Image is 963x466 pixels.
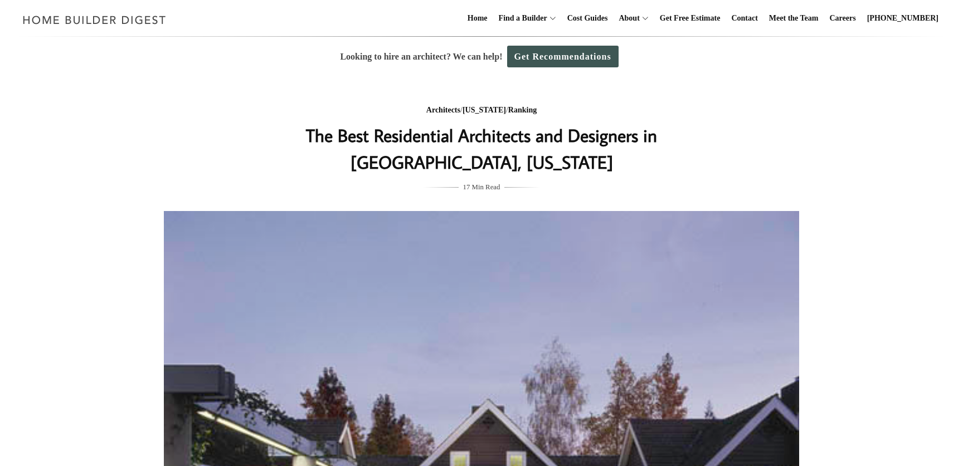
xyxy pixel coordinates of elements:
a: Get Free Estimate [655,1,725,36]
a: Get Recommendations [507,46,619,67]
a: Home [463,1,492,36]
a: [US_STATE] [463,106,506,114]
a: Find a Builder [494,1,547,36]
img: Home Builder Digest [18,9,171,31]
div: / / [259,104,704,117]
h1: The Best Residential Architects and Designers in [GEOGRAPHIC_DATA], [US_STATE] [259,122,704,175]
a: Careers [825,1,860,36]
a: Ranking [508,106,537,114]
span: 17 Min Read [463,181,500,193]
a: [PHONE_NUMBER] [863,1,943,36]
a: Meet the Team [765,1,823,36]
a: Cost Guides [563,1,612,36]
a: About [614,1,639,36]
a: Architects [426,106,460,114]
a: Contact [727,1,762,36]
